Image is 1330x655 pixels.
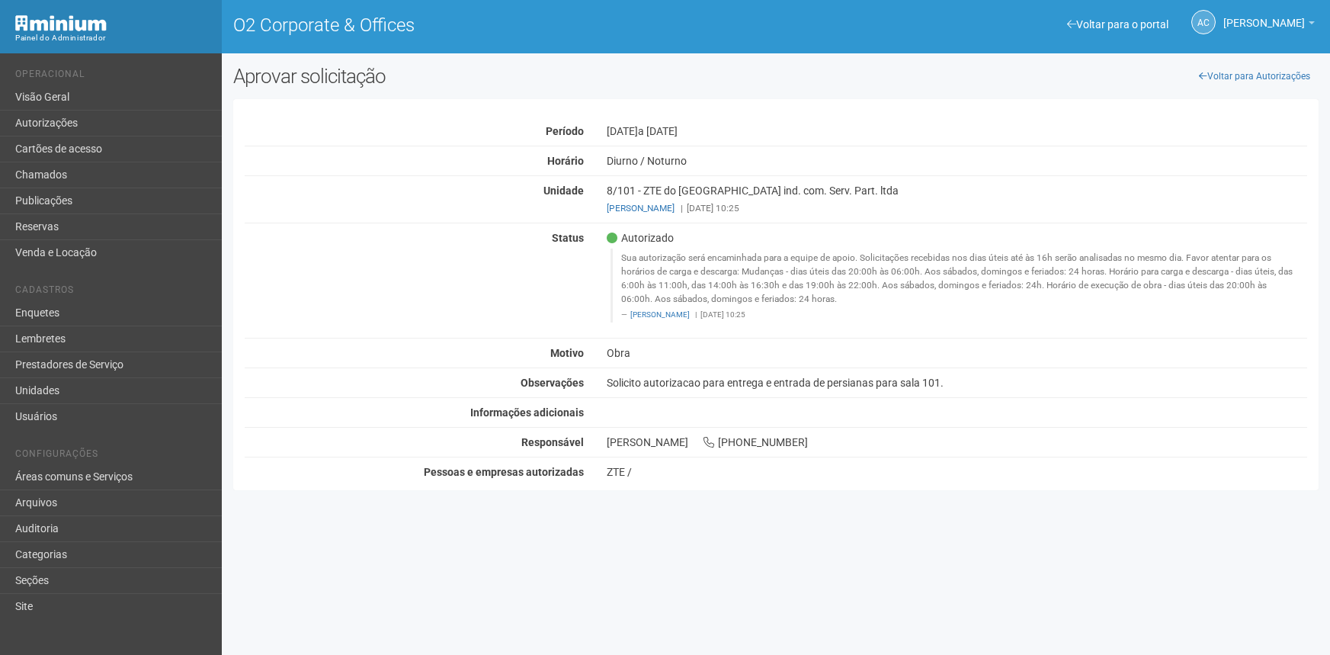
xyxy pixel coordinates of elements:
[543,185,584,197] strong: Unidade
[552,232,584,244] strong: Status
[595,435,1319,449] div: [PERSON_NAME] [PHONE_NUMBER]
[681,203,683,214] span: |
[15,15,107,31] img: Minium
[607,203,675,214] a: [PERSON_NAME]
[611,249,1307,323] blockquote: Sua autorização será encaminhada para a equipe de apoio. Solicitações recebidas nos dias úteis at...
[607,465,1307,479] div: ZTE /
[15,31,210,45] div: Painel do Administrador
[1191,65,1319,88] a: Voltar para Autorizações
[233,15,764,35] h1: O2 Corporate & Offices
[595,184,1319,215] div: 8/101 - ZTE do [GEOGRAPHIC_DATA] ind. com. Serv. Part. ltda
[15,284,210,300] li: Cadastros
[607,201,1307,215] div: [DATE] 10:25
[607,231,674,245] span: Autorizado
[638,125,678,137] span: a [DATE]
[1223,19,1315,31] a: [PERSON_NAME]
[1067,18,1168,31] a: Voltar para o portal
[1223,2,1305,29] span: Ana Carla de Carvalho Silva
[521,377,584,389] strong: Observações
[15,448,210,464] li: Configurações
[15,69,210,85] li: Operacional
[233,65,764,88] h2: Aprovar solicitação
[695,310,697,319] span: |
[550,347,584,359] strong: Motivo
[595,124,1319,138] div: [DATE]
[595,376,1319,390] div: Solicito autorizacao para entrega e entrada de persianas para sala 101.
[630,310,690,319] a: [PERSON_NAME]
[546,125,584,137] strong: Período
[595,346,1319,360] div: Obra
[595,154,1319,168] div: Diurno / Noturno
[547,155,584,167] strong: Horário
[424,466,584,478] strong: Pessoas e empresas autorizadas
[470,406,584,419] strong: Informações adicionais
[521,436,584,448] strong: Responsável
[1191,10,1216,34] a: AC
[621,310,1299,320] footer: [DATE] 10:25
